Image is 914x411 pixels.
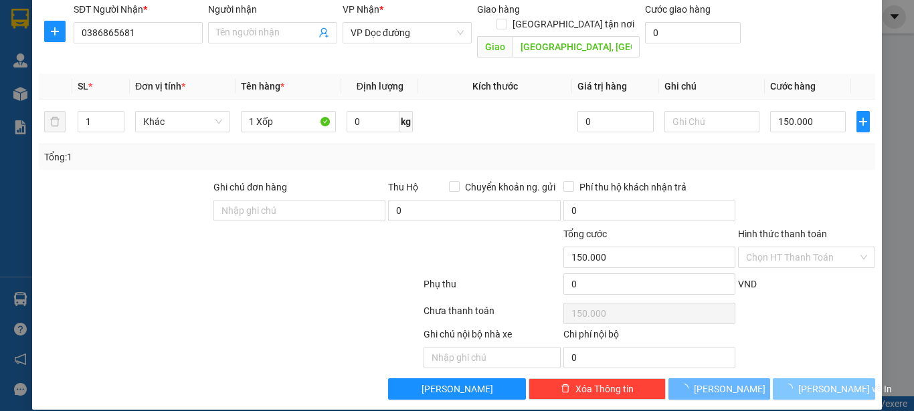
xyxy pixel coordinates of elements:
[33,39,161,86] span: Gửi hàng [GEOGRAPHIC_DATA]: Hotline:
[55,63,161,86] strong: 0888 827 827 - 0848 827 827
[575,382,634,396] span: Xóa Thông tin
[422,303,562,327] div: Chưa thanh toán
[399,111,413,132] span: kg
[856,111,870,132] button: plus
[645,22,741,43] input: Cước giao hàng
[477,36,513,57] span: Giao
[388,182,418,192] span: Thu Hộ
[388,378,525,400] button: [PERSON_NAME]
[529,378,666,400] button: deleteXóa Thông tin
[422,382,493,396] span: [PERSON_NAME]
[351,23,464,43] span: VP Dọc đường
[738,229,827,239] label: Hình thức thanh toán
[31,90,163,113] span: Gửi hàng Hạ Long: Hotline:
[645,4,711,15] label: Cước giao hàng
[798,382,892,396] span: [PERSON_NAME] và In
[659,74,765,100] th: Ghi chú
[507,17,640,31] span: [GEOGRAPHIC_DATA] tận nơi
[563,327,735,347] div: Chi phí nội bộ
[45,26,65,37] span: plus
[472,81,518,92] span: Kích thước
[664,111,759,132] input: Ghi Chú
[577,81,627,92] span: Giá trị hàng
[679,384,694,393] span: loading
[33,51,161,74] strong: 024 3236 3236 -
[213,200,385,221] input: Ghi chú đơn hàng
[78,81,88,92] span: SL
[477,4,520,15] span: Giao hàng
[460,180,561,194] span: Chuyển khoản ng. gửi
[74,2,203,17] div: SĐT Người Nhận
[44,150,354,164] div: Tổng: 1
[143,112,222,132] span: Khác
[422,277,562,300] div: Phụ thu
[424,347,561,368] input: Nhập ghi chú
[318,27,329,38] span: user-add
[770,81,816,92] span: Cước hàng
[694,382,765,396] span: [PERSON_NAME]
[738,279,757,289] span: VND
[343,4,379,15] span: VP Nhận
[561,384,570,394] span: delete
[241,111,336,132] input: VD: Bàn, Ghế
[241,81,284,92] span: Tên hàng
[857,116,869,127] span: plus
[44,111,66,132] button: delete
[668,378,771,400] button: [PERSON_NAME]
[44,21,66,42] button: plus
[574,180,692,194] span: Phí thu hộ khách nhận trả
[424,327,561,347] div: Ghi chú nội bộ nhà xe
[135,81,185,92] span: Đơn vị tính
[208,2,337,17] div: Người nhận
[577,111,653,132] input: 0
[213,182,287,192] label: Ghi chú đơn hàng
[563,229,607,239] span: Tổng cước
[773,378,875,400] button: [PERSON_NAME] và In
[784,384,798,393] span: loading
[513,36,640,57] input: Dọc đường
[357,81,403,92] span: Định lượng
[41,7,153,35] strong: Công ty TNHH Phúc Xuyên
